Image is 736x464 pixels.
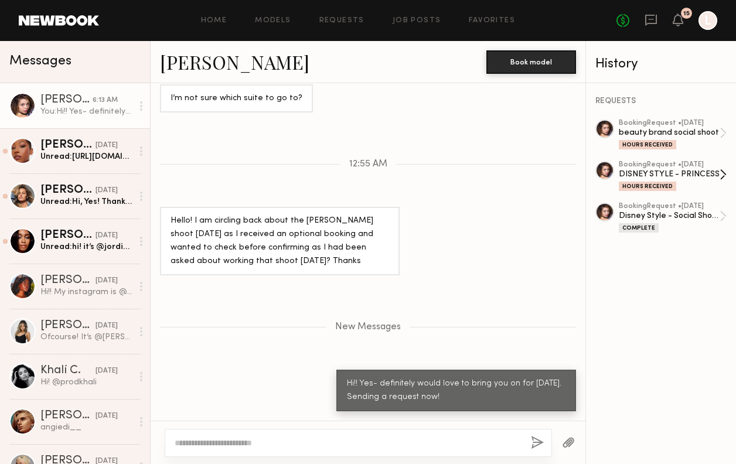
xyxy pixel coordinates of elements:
[171,214,389,268] div: Hello! I am circling back about the [PERSON_NAME] shoot [DATE] as I received an optional booking ...
[40,230,96,241] div: [PERSON_NAME]
[619,127,720,138] div: beauty brand social shoot
[486,50,576,74] button: Book model
[96,140,118,151] div: [DATE]
[40,422,132,433] div: angiedi__
[619,223,659,233] div: Complete
[40,94,93,106] div: [PERSON_NAME]
[40,139,96,151] div: [PERSON_NAME]
[595,57,727,71] div: History
[319,17,364,25] a: Requests
[9,54,71,68] span: Messages
[349,159,387,169] span: 12:55 AM
[698,11,717,30] a: L
[96,320,118,332] div: [DATE]
[96,185,118,196] div: [DATE]
[96,230,118,241] div: [DATE]
[40,241,132,253] div: Unread: hi! it’s @jordinmeredith 🤍
[619,120,727,149] a: bookingRequest •[DATE]beauty brand social shootHours Received
[619,182,676,191] div: Hours Received
[93,95,118,106] div: 6:13 AM
[347,377,565,404] div: Hi!! Yes- definitely would love to bring you on for [DATE]. Sending a request now!
[40,185,96,196] div: [PERSON_NAME]
[160,49,309,74] a: [PERSON_NAME]
[619,203,727,233] a: bookingRequest •[DATE]Disney Style - Social ShootComplete
[619,140,676,149] div: Hours Received
[40,196,132,207] div: Unread: Hi, Yes! Thank you. IG is: @[PERSON_NAME] or you can copy and paste my link: [URL][DOMAIN...
[619,169,720,180] div: DISNEY STYLE - PRINCESS
[96,275,118,286] div: [DATE]
[40,320,96,332] div: [PERSON_NAME]
[595,97,727,105] div: REQUESTS
[171,92,302,105] div: I’m not sure which suite to go to?
[201,17,227,25] a: Home
[40,275,96,286] div: [PERSON_NAME]
[619,161,727,191] a: bookingRequest •[DATE]DISNEY STYLE - PRINCESSHours Received
[619,120,720,127] div: booking Request • [DATE]
[255,17,291,25] a: Models
[40,151,132,162] div: Unread: [URL][DOMAIN_NAME]
[40,410,96,422] div: [PERSON_NAME]
[619,210,720,221] div: Disney Style - Social Shoot
[96,366,118,377] div: [DATE]
[40,286,132,298] div: Hi!! My instagram is @mmiahannahh
[486,56,576,66] a: Book model
[469,17,515,25] a: Favorites
[40,332,132,343] div: Ofcourse! It’s @[PERSON_NAME].[PERSON_NAME] :)
[40,365,96,377] div: Khalí C.
[335,322,401,332] span: New Messages
[393,17,441,25] a: Job Posts
[683,11,690,17] div: 15
[619,161,720,169] div: booking Request • [DATE]
[96,411,118,422] div: [DATE]
[40,377,132,388] div: Hi! @prodkhali
[619,203,720,210] div: booking Request • [DATE]
[40,106,132,117] div: You: Hi!! Yes- definitely would love to bring you on for [DATE]. Sending a request now!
